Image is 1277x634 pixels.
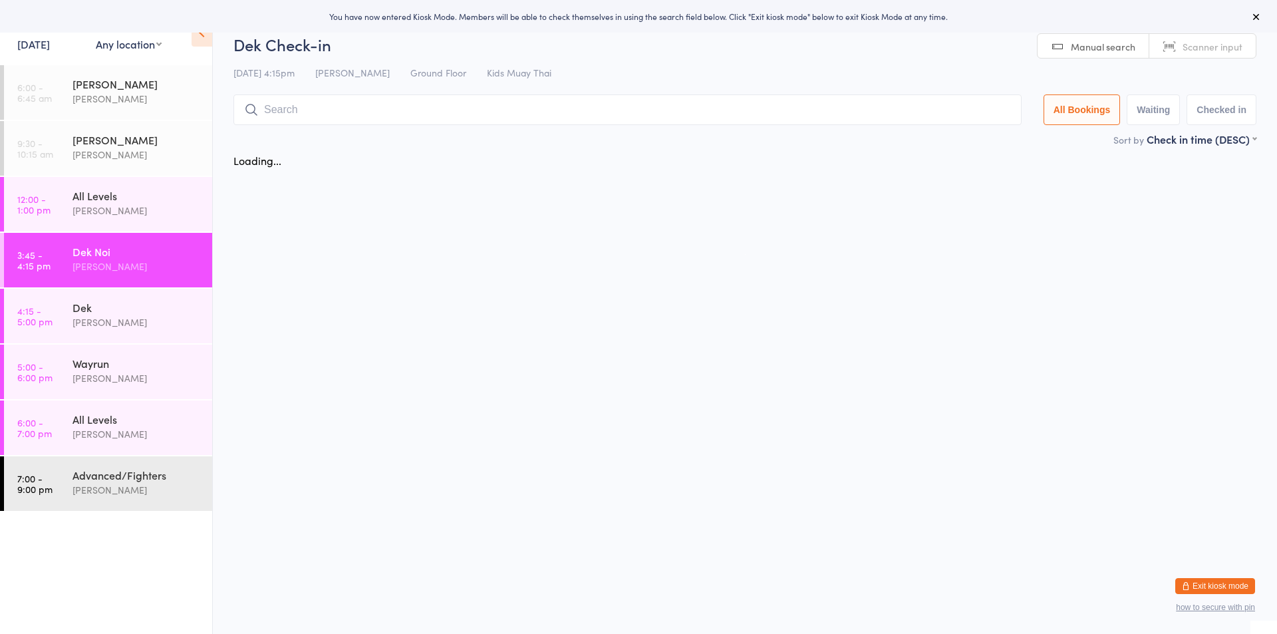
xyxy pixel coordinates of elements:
[233,33,1256,55] h2: Dek Check-in
[17,361,53,383] time: 5:00 - 6:00 pm
[72,356,201,371] div: Wayrun
[72,468,201,482] div: Advanced/Fighters
[72,147,201,162] div: [PERSON_NAME]
[17,37,50,51] a: [DATE]
[233,153,281,168] div: Loading...
[4,289,212,343] a: 4:15 -5:00 pmDek[PERSON_NAME]
[72,259,201,274] div: [PERSON_NAME]
[72,91,201,106] div: [PERSON_NAME]
[4,345,212,399] a: 5:00 -6:00 pmWayrun[PERSON_NAME]
[21,11,1256,22] div: You have now entered Kiosk Mode. Members will be able to check themselves in using the search fie...
[4,400,212,455] a: 6:00 -7:00 pmAll Levels[PERSON_NAME]
[17,305,53,327] time: 4:15 - 5:00 pm
[410,66,466,79] span: Ground Floor
[72,188,201,203] div: All Levels
[17,82,52,103] time: 6:00 - 6:45 am
[72,315,201,330] div: [PERSON_NAME]
[72,426,201,442] div: [PERSON_NAME]
[1113,133,1144,146] label: Sort by
[17,194,51,215] time: 12:00 - 1:00 pm
[4,233,212,287] a: 3:45 -4:15 pmDek Noi[PERSON_NAME]
[17,249,51,271] time: 3:45 - 4:15 pm
[1176,603,1255,612] button: how to secure with pin
[4,65,212,120] a: 6:00 -6:45 am[PERSON_NAME][PERSON_NAME]
[1147,132,1256,146] div: Check in time (DESC)
[17,138,53,159] time: 9:30 - 10:15 am
[96,37,162,51] div: Any location
[1127,94,1180,125] button: Waiting
[72,482,201,498] div: [PERSON_NAME]
[4,121,212,176] a: 9:30 -10:15 am[PERSON_NAME][PERSON_NAME]
[1175,578,1255,594] button: Exit kiosk mode
[1071,40,1135,53] span: Manual search
[1044,94,1121,125] button: All Bookings
[233,66,295,79] span: [DATE] 4:15pm
[72,132,201,147] div: [PERSON_NAME]
[1187,94,1256,125] button: Checked in
[72,203,201,218] div: [PERSON_NAME]
[315,66,390,79] span: [PERSON_NAME]
[72,300,201,315] div: Dek
[72,371,201,386] div: [PERSON_NAME]
[17,417,52,438] time: 6:00 - 7:00 pm
[72,244,201,259] div: Dek Noi
[487,66,551,79] span: Kids Muay Thai
[17,473,53,494] time: 7:00 - 9:00 pm
[1183,40,1242,53] span: Scanner input
[4,177,212,232] a: 12:00 -1:00 pmAll Levels[PERSON_NAME]
[233,94,1022,125] input: Search
[72,77,201,91] div: [PERSON_NAME]
[72,412,201,426] div: All Levels
[4,456,212,511] a: 7:00 -9:00 pmAdvanced/Fighters[PERSON_NAME]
